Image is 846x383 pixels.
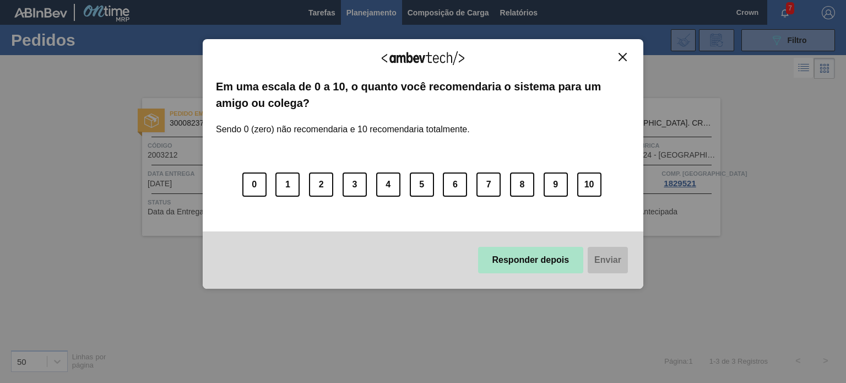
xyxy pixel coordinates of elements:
[382,51,464,65] img: Logo Ambevtech
[216,111,470,134] label: Sendo 0 (zero) não recomendaria e 10 recomendaria totalmente.
[216,78,630,112] label: Em uma escala de 0 a 10, o quanto você recomendaria o sistema para um amigo ou colega?
[619,53,627,61] img: Close
[410,172,434,197] button: 5
[376,172,400,197] button: 4
[275,172,300,197] button: 1
[309,172,333,197] button: 2
[577,172,601,197] button: 10
[510,172,534,197] button: 8
[343,172,367,197] button: 3
[476,172,501,197] button: 7
[478,247,584,273] button: Responder depois
[242,172,267,197] button: 0
[544,172,568,197] button: 9
[615,52,630,62] button: Close
[443,172,467,197] button: 6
